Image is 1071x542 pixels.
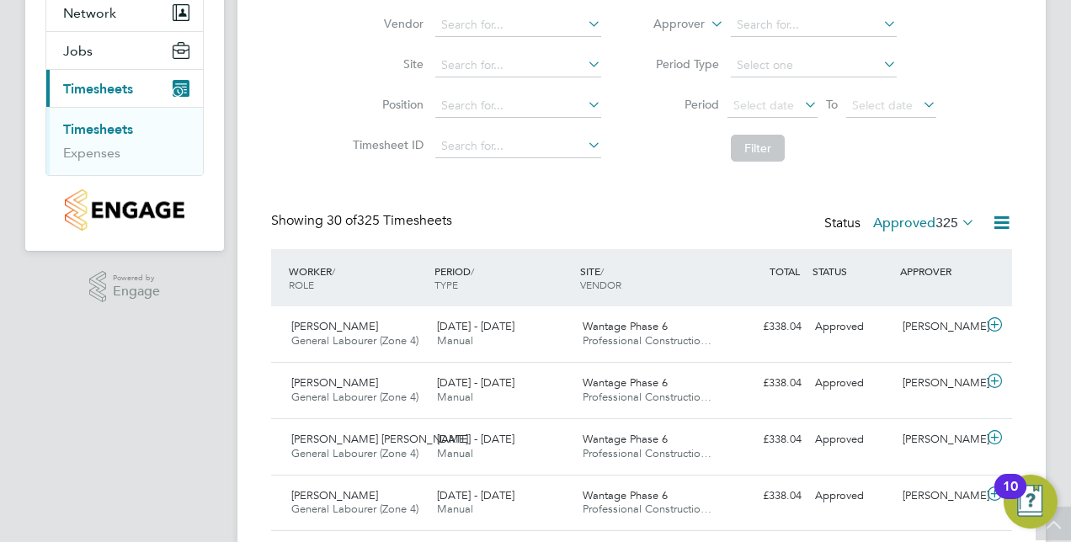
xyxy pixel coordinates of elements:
button: Timesheets [46,70,203,107]
div: Timesheets [46,107,203,175]
span: Network [63,5,116,21]
span: General Labourer (Zone 4) [291,446,418,460]
span: Timesheets [63,81,133,97]
div: STATUS [808,256,896,286]
label: Vendor [348,16,424,31]
span: / [332,264,335,278]
span: [DATE] - [DATE] [437,319,514,333]
span: Engage [113,284,160,299]
span: Wantage Phase 6 [583,488,668,502]
label: Position [348,97,424,112]
span: VENDOR [580,278,621,291]
span: 325 [935,215,958,231]
span: Professional Constructio… [583,502,711,516]
label: Timesheet ID [348,137,424,152]
span: / [600,264,604,278]
div: Approved [808,482,896,510]
span: Powered by [113,271,160,285]
div: £338.04 [721,369,808,397]
div: Showing [271,212,456,230]
span: [DATE] - [DATE] [437,488,514,502]
div: PERIOD [430,256,576,300]
span: 30 of [327,212,357,229]
div: Status [824,212,978,236]
span: Manual [437,502,473,516]
div: £338.04 [721,313,808,341]
span: Manual [437,446,473,460]
div: SITE [576,256,722,300]
span: [PERSON_NAME] [291,488,378,502]
span: [DATE] - [DATE] [437,432,514,446]
button: Filter [731,135,785,162]
span: To [821,93,843,115]
div: Approved [808,313,896,341]
div: £338.04 [721,482,808,510]
input: Search for... [435,135,601,158]
input: Search for... [435,13,601,37]
a: Timesheets [63,121,133,137]
input: Search for... [435,94,601,118]
span: Professional Constructio… [583,333,711,348]
span: General Labourer (Zone 4) [291,333,418,348]
span: TYPE [434,278,458,291]
label: Period Type [643,56,719,72]
span: Select date [852,98,913,113]
a: Powered byEngage [89,271,161,303]
button: Open Resource Center, 10 new notifications [1004,475,1058,529]
div: WORKER [285,256,430,300]
div: £338.04 [721,426,808,454]
span: General Labourer (Zone 4) [291,502,418,516]
label: Approver [629,16,705,33]
span: Select date [733,98,794,113]
label: Period [643,97,719,112]
div: Approved [808,369,896,397]
span: Wantage Phase 6 [583,432,668,446]
span: 325 Timesheets [327,212,452,229]
div: APPROVER [896,256,983,286]
span: [PERSON_NAME] [291,375,378,390]
span: Wantage Phase 6 [583,375,668,390]
input: Select one [731,54,897,77]
span: / [471,264,474,278]
div: [PERSON_NAME] [896,482,983,510]
span: [DATE] - [DATE] [437,375,514,390]
span: Manual [437,333,473,348]
span: General Labourer (Zone 4) [291,390,418,404]
input: Search for... [435,54,601,77]
label: Site [348,56,424,72]
a: Expenses [63,145,120,161]
span: TOTAL [770,264,800,278]
span: Wantage Phase 6 [583,319,668,333]
label: Approved [873,215,975,231]
div: 10 [1003,486,1018,508]
input: Search for... [731,13,897,37]
span: Jobs [63,43,93,59]
span: [PERSON_NAME] [PERSON_NAME] [291,432,468,446]
div: [PERSON_NAME] [896,313,983,341]
span: Professional Constructio… [583,390,711,404]
span: [PERSON_NAME] [291,319,378,333]
div: [PERSON_NAME] [896,426,983,454]
span: ROLE [289,278,314,291]
button: Jobs [46,32,203,69]
div: Approved [808,426,896,454]
span: Professional Constructio… [583,446,711,460]
a: Go to home page [45,189,204,231]
div: [PERSON_NAME] [896,369,983,397]
span: Manual [437,390,473,404]
img: countryside-properties-logo-retina.png [65,189,184,231]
